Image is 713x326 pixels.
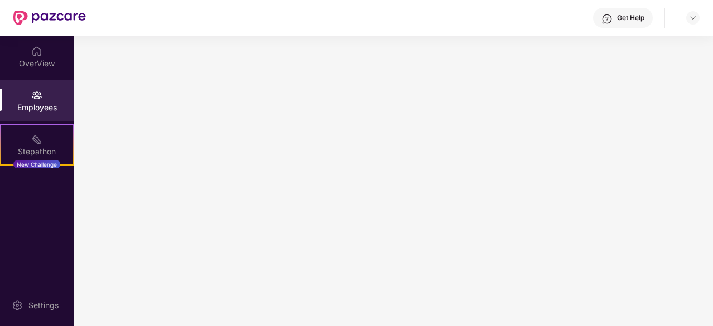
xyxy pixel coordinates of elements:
[688,13,697,22] img: svg+xml;base64,PHN2ZyBpZD0iRHJvcGRvd24tMzJ4MzIiIHhtbG5zPSJodHRwOi8vd3d3LnczLm9yZy8yMDAwL3N2ZyIgd2...
[31,134,42,145] img: svg+xml;base64,PHN2ZyB4bWxucz0iaHR0cDovL3d3dy53My5vcmcvMjAwMC9zdmciIHdpZHRoPSIyMSIgaGVpZ2h0PSIyMC...
[12,300,23,311] img: svg+xml;base64,PHN2ZyBpZD0iU2V0dGluZy0yMHgyMCIgeG1sbnM9Imh0dHA6Ly93d3cudzMub3JnLzIwMDAvc3ZnIiB3aW...
[25,300,62,311] div: Settings
[31,46,42,57] img: svg+xml;base64,PHN2ZyBpZD0iSG9tZSIgeG1sbnM9Imh0dHA6Ly93d3cudzMub3JnLzIwMDAvc3ZnIiB3aWR0aD0iMjAiIG...
[13,11,86,25] img: New Pazcare Logo
[601,13,613,25] img: svg+xml;base64,PHN2ZyBpZD0iSGVscC0zMngzMiIgeG1sbnM9Imh0dHA6Ly93d3cudzMub3JnLzIwMDAvc3ZnIiB3aWR0aD...
[13,160,60,169] div: New Challenge
[31,90,42,101] img: svg+xml;base64,PHN2ZyBpZD0iRW1wbG95ZWVzIiB4bWxucz0iaHR0cDovL3d3dy53My5vcmcvMjAwMC9zdmciIHdpZHRoPS...
[617,13,644,22] div: Get Help
[1,146,73,157] div: Stepathon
